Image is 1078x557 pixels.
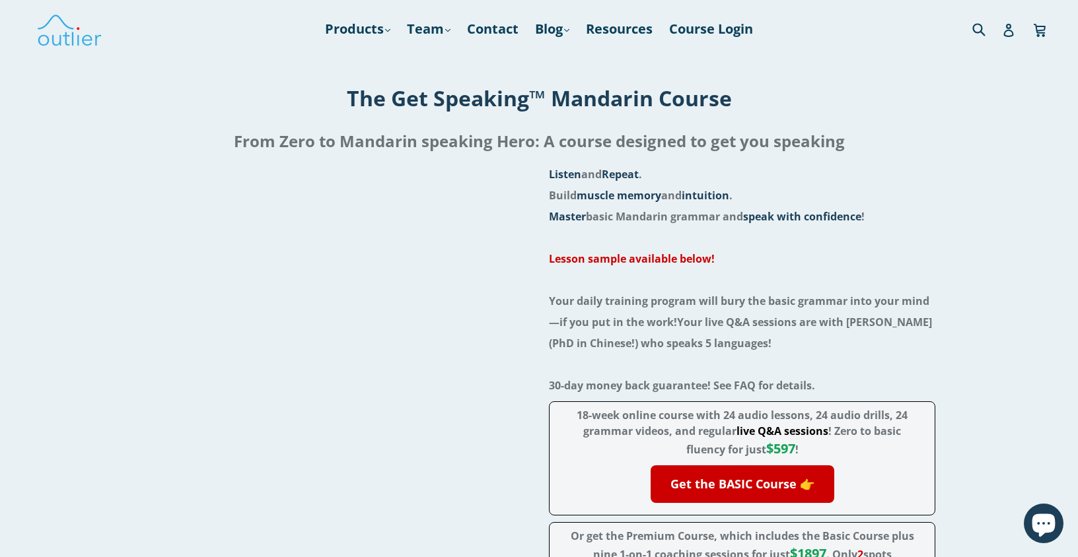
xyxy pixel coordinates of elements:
span: intuition [682,188,729,203]
span: basic Mandarin grammar and ! [549,209,865,224]
a: Products [318,17,397,41]
inbox-online-store-chat: Shopify online store chat [1020,504,1067,546]
a: Team [400,17,457,41]
span: muscle memory [577,188,661,203]
span: Build and . [549,188,733,203]
span: Master [549,209,586,224]
a: Contact [460,17,525,41]
h1: The Get Speaking™ Mandarin Course [11,84,1067,112]
iframe: Embedded Vimeo Video [143,164,529,381]
span: and . [549,167,642,181]
a: Course Login [663,17,760,41]
a: Blog [528,17,576,41]
input: Search [969,15,1005,42]
span: Your live Q&A sessions are with [PERSON_NAME] (PhD in Chinese!) who speaks 5 languages! [549,315,932,350]
h2: From Zero to Mandarin speaking Hero: A course designed to get you speaking [11,125,1067,157]
span: 30-day money back guarantee! See FAQ for details. [549,378,815,393]
span: live Q&A sessions [737,424,828,438]
span: Your daily training program will bury the basic grammar into your mind—if you put in the work! [549,294,929,329]
span: speak with confidence [743,209,861,224]
img: Outlier Linguistics [36,10,102,48]
span: ! [766,442,799,457]
span: $597 [766,440,795,457]
span: Listen [549,167,581,181]
a: Resources [579,17,659,41]
span: Repeat [602,167,639,181]
a: Get the BASIC Course 👉 [651,465,834,503]
a: Lesson sample available below! [549,251,715,266]
span: 18-week online course with 24 audio lessons, 24 audio drills, 24 grammar videos, and regular ! Ze... [577,408,908,457]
